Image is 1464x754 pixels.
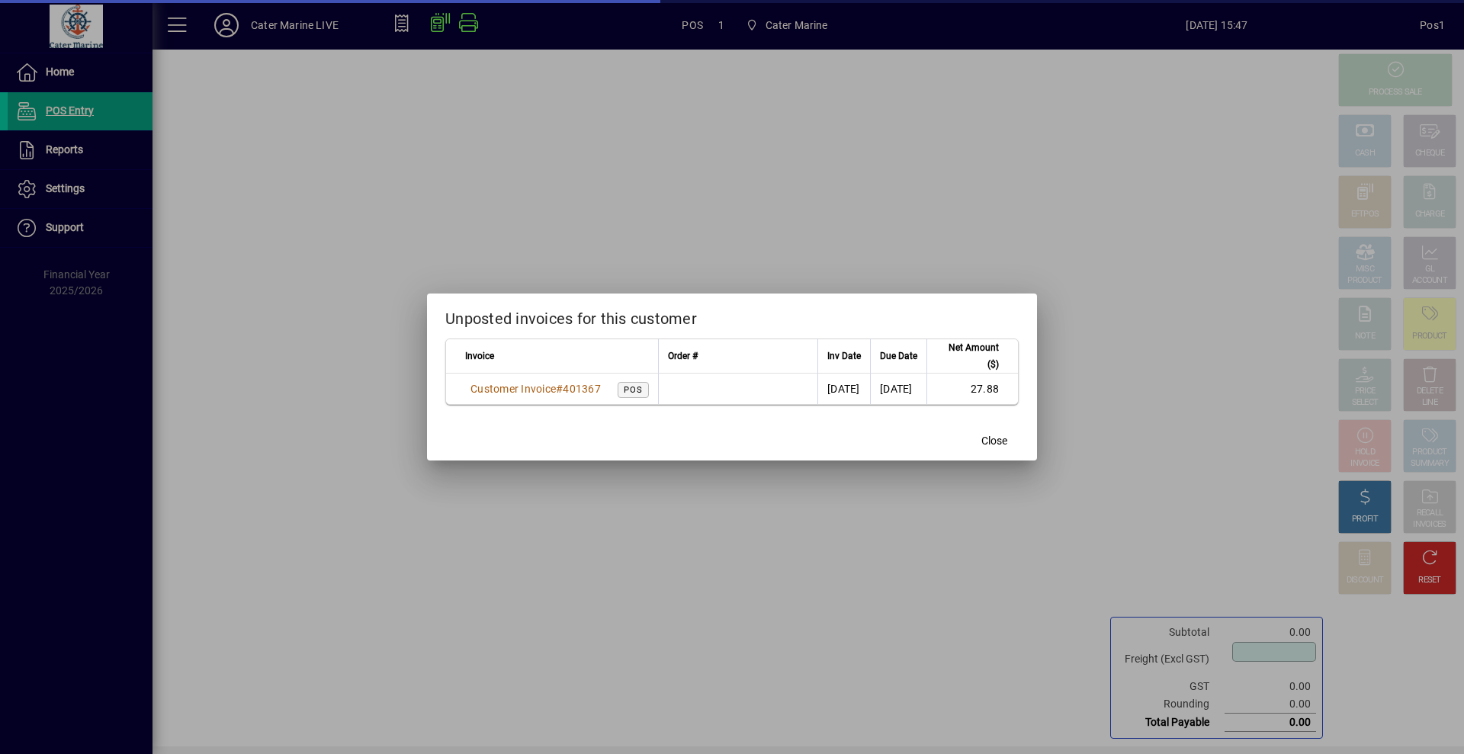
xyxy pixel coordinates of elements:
[817,374,870,404] td: [DATE]
[880,348,917,364] span: Due Date
[936,339,999,373] span: Net Amount ($)
[981,433,1007,449] span: Close
[827,348,861,364] span: Inv Date
[624,385,643,395] span: POS
[470,383,556,395] span: Customer Invoice
[465,380,606,397] a: Customer Invoice#401367
[465,348,494,364] span: Invoice
[427,294,1037,338] h2: Unposted invoices for this customer
[668,348,698,364] span: Order #
[870,374,926,404] td: [DATE]
[563,383,601,395] span: 401367
[926,374,1018,404] td: 27.88
[970,427,1019,454] button: Close
[556,383,563,395] span: #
